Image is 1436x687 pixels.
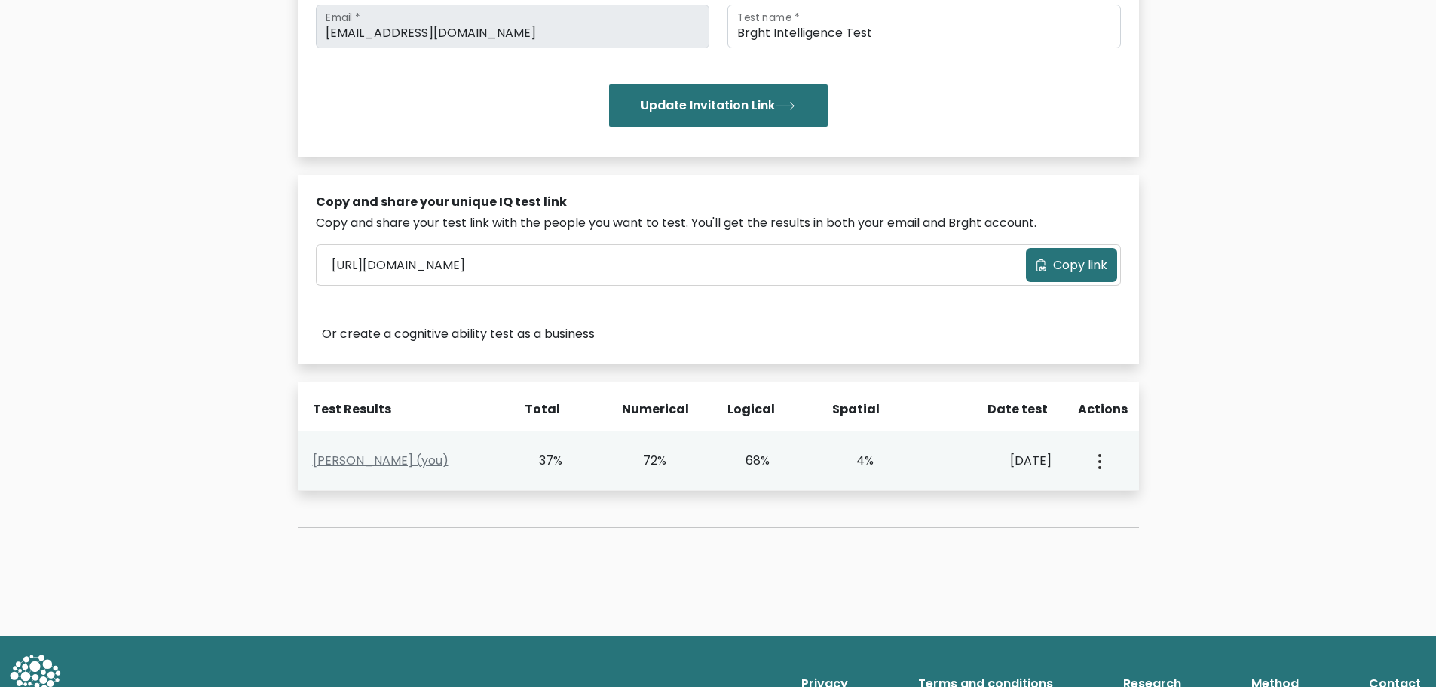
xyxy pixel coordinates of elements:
[1026,248,1117,282] button: Copy link
[520,452,563,470] div: 37%
[935,452,1052,470] div: [DATE]
[727,5,1121,48] input: Test name
[517,400,561,419] div: Total
[322,325,595,343] a: Or create a cognitive ability test as a business
[316,5,709,48] input: Email
[313,400,499,419] div: Test Results
[832,400,876,419] div: Spatial
[316,193,1121,211] div: Copy and share your unique IQ test link
[831,452,874,470] div: 4%
[727,400,771,419] div: Logical
[316,214,1121,232] div: Copy and share your test link with the people you want to test. You'll get the results in both yo...
[623,452,666,470] div: 72%
[727,452,770,470] div: 68%
[609,84,828,127] button: Update Invitation Link
[938,400,1060,419] div: Date test
[1078,400,1130,419] div: Actions
[313,452,449,469] a: [PERSON_NAME] (you)
[622,400,666,419] div: Numerical
[1053,256,1107,274] span: Copy link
